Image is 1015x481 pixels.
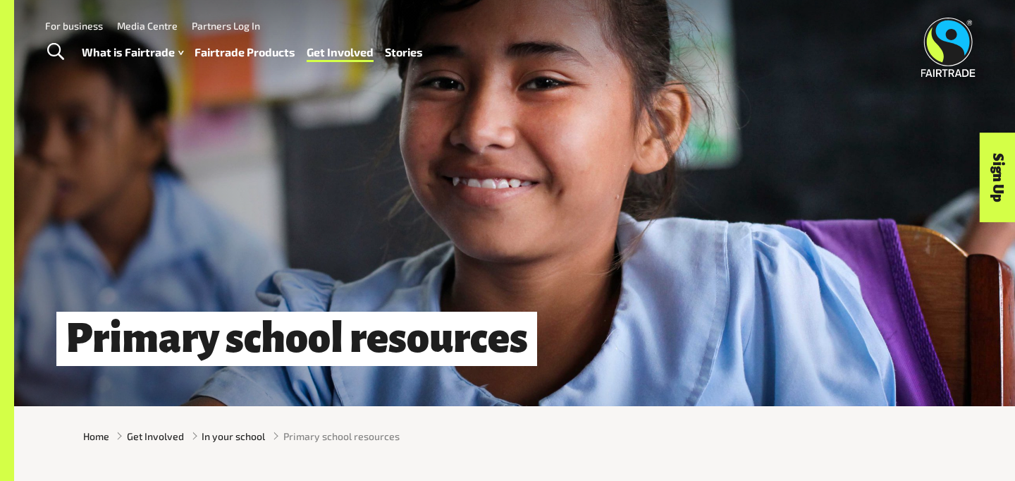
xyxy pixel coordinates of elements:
[283,429,400,444] span: Primary school resources
[38,35,73,70] a: Toggle Search
[921,18,976,77] img: Fairtrade Australia New Zealand logo
[117,20,178,32] a: Media Centre
[82,42,183,63] a: What is Fairtrade
[56,312,537,366] h1: Primary school resources
[195,42,295,63] a: Fairtrade Products
[192,20,260,32] a: Partners Log In
[385,42,423,63] a: Stories
[127,429,184,444] a: Get Involved
[83,429,109,444] a: Home
[202,429,265,444] a: In your school
[45,20,103,32] a: For business
[307,42,374,63] a: Get Involved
